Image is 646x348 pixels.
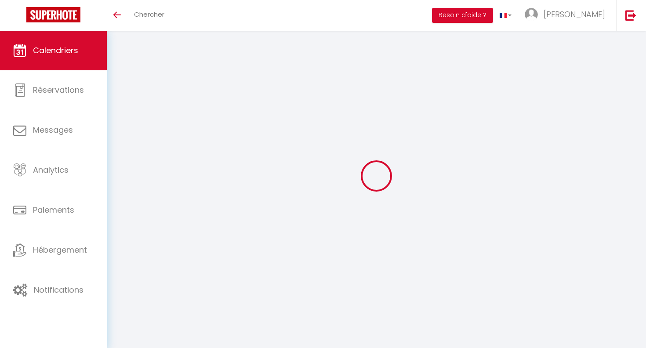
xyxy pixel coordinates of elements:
span: Calendriers [33,45,78,56]
span: [PERSON_NAME] [544,9,605,20]
img: logout [625,10,636,21]
span: Analytics [33,164,69,175]
span: Réservations [33,84,84,95]
img: ... [525,8,538,21]
span: Notifications [34,284,83,295]
span: Messages [33,124,73,135]
img: Super Booking [26,7,80,22]
span: Paiements [33,204,74,215]
span: Chercher [134,10,164,19]
span: Hébergement [33,244,87,255]
button: Besoin d'aide ? [432,8,493,23]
